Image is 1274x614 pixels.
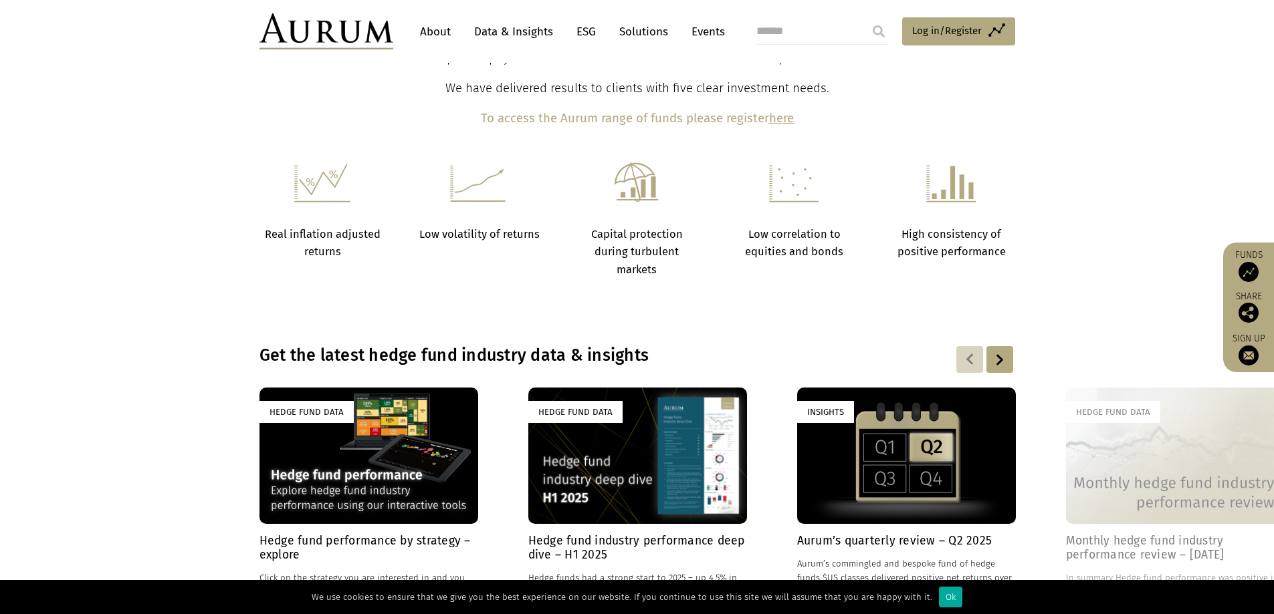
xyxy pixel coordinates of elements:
h4: Hedge fund industry performance deep dive – H1 2025 [528,534,747,562]
p: Click on the strategy you are interested in and you can then click through further into any of in... [259,571,478,613]
span: We have delivered results to clients with five clear investment needs. [445,81,829,96]
img: Aurum [259,13,393,49]
strong: Low correlation to equities and bonds [745,228,843,258]
input: Submit [865,18,892,45]
p: Aurum’s commingled and bespoke fund of hedge funds $US classes delivered positive net returns ove... [797,557,1016,613]
a: About [413,19,457,44]
a: Solutions [613,19,675,44]
div: Hedge Fund Data [1066,401,1160,423]
a: Log in/Register [902,17,1015,45]
div: Share [1230,292,1267,323]
div: Hedge Fund Data [259,401,354,423]
img: Sign up to our newsletter [1239,345,1259,365]
p: Hedge funds had a strong start to 2025 – up 4.5% in H1, albeit they underperformed bonds, +7.3% a... [528,571,747,613]
a: ESG [570,19,603,44]
strong: Capital protection during turbulent markets [591,228,683,276]
h4: Aurum’s quarterly review – Q2 2025 [797,534,1016,548]
strong: High consistency of positive performance [897,228,1006,258]
h3: Get the latest hedge fund industry data & insights [259,345,843,365]
span: Log in/Register [912,23,982,39]
b: To access the Aurum range of funds please register [481,111,769,126]
a: Events [685,19,725,44]
strong: Real inflation adjusted returns [265,228,381,258]
a: here [769,111,794,126]
img: Access Funds [1239,262,1259,282]
h4: Hedge fund performance by strategy – explore [259,534,478,562]
strong: Low volatility of returns [419,228,540,241]
div: Insights [797,401,854,423]
div: Hedge Fund Data [528,401,623,423]
a: Data & Insights [467,19,560,44]
a: Funds [1230,249,1267,282]
a: Sign up [1230,333,1267,365]
img: Share this post [1239,303,1259,323]
div: Ok [939,587,962,607]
